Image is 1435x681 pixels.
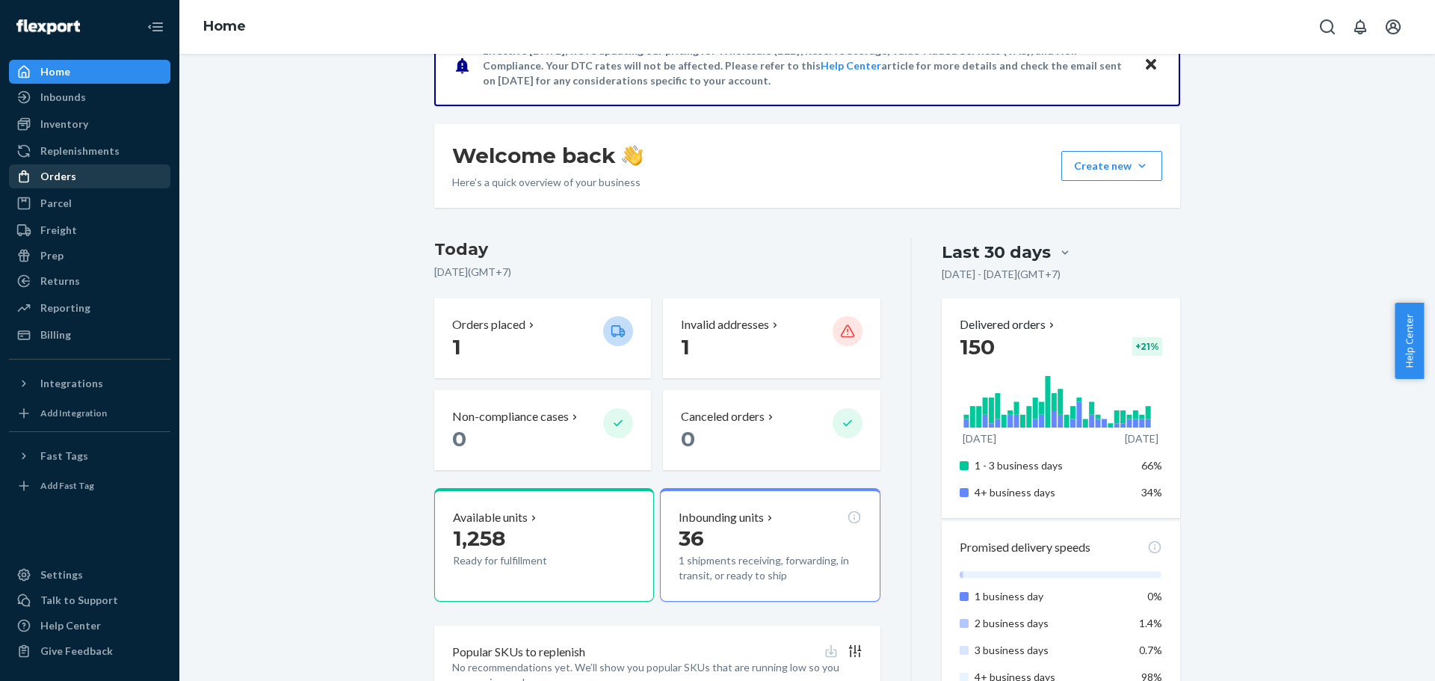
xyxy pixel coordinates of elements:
h3: Today [434,238,880,262]
a: Help Center [821,59,881,72]
a: Freight [9,218,170,242]
div: Add Fast Tag [40,479,94,492]
button: Open notifications [1345,12,1375,42]
span: 1.4% [1139,617,1162,629]
p: 1 shipments receiving, forwarding, in transit, or ready to ship [679,553,861,583]
p: 1 business day [975,589,1122,604]
div: Orders [40,169,76,184]
button: Canceled orders 0 [663,390,880,470]
a: Help Center [9,614,170,638]
span: 0% [1147,590,1162,603]
div: Settings [40,567,83,582]
span: 0.7% [1139,644,1162,656]
span: 66% [1141,459,1162,472]
button: Create new [1061,151,1162,181]
div: Inventory [40,117,88,132]
span: 1,258 [453,526,505,551]
div: Give Feedback [40,644,113,659]
button: Integrations [9,372,170,395]
p: [DATE] [1125,431,1158,446]
a: Add Fast Tag [9,474,170,498]
div: Add Integration [40,407,107,419]
div: Freight [40,223,77,238]
button: Open account menu [1378,12,1408,42]
button: Inbounding units361 shipments receiving, forwarding, in transit, or ready to ship [660,488,880,602]
button: Orders placed 1 [434,298,651,378]
span: 150 [960,334,995,360]
button: Invalid addresses 1 [663,298,880,378]
span: 1 [681,334,690,360]
p: 4+ business days [975,485,1122,500]
button: Give Feedback [9,639,170,663]
button: Non-compliance cases 0 [434,390,651,470]
p: Non-compliance cases [452,408,569,425]
a: Prep [9,244,170,268]
a: Settings [9,563,170,587]
div: Reporting [40,301,90,315]
div: Returns [40,274,80,289]
p: Effective [DATE], we're updating our pricing for Wholesale (B2B), Reserve Storage, Value-Added Se... [483,43,1129,88]
button: Close Navigation [141,12,170,42]
div: Home [40,64,70,79]
p: Promised delivery speeds [960,539,1090,556]
div: + 21 % [1132,337,1162,356]
p: 3 business days [975,643,1122,658]
div: Talk to Support [40,593,118,608]
p: Orders placed [452,316,525,333]
h1: Welcome back [452,142,643,169]
div: Parcel [40,196,72,211]
p: Invalid addresses [681,316,769,333]
button: Available units1,258Ready for fulfillment [434,488,654,602]
span: 36 [679,526,704,551]
a: Talk to Support [9,588,170,612]
a: Returns [9,269,170,293]
ol: breadcrumbs [191,5,258,49]
div: Replenishments [40,144,120,158]
div: Help Center [40,618,101,633]
a: Home [9,60,170,84]
div: Prep [40,248,64,263]
p: Ready for fulfillment [453,553,591,568]
a: Orders [9,164,170,188]
div: Billing [40,327,71,342]
div: Last 30 days [942,241,1051,264]
img: Flexport logo [16,19,80,34]
p: Canceled orders [681,408,765,425]
span: 1 [452,334,461,360]
p: [DATE] - [DATE] ( GMT+7 ) [942,267,1061,282]
button: Close [1141,55,1161,76]
p: Available units [453,509,528,526]
a: Parcel [9,191,170,215]
p: [DATE] [963,431,996,446]
button: Fast Tags [9,444,170,468]
button: Open Search Box [1312,12,1342,42]
div: Inbounds [40,90,86,105]
a: Inventory [9,112,170,136]
div: Fast Tags [40,449,88,463]
p: [DATE] ( GMT+7 ) [434,265,880,280]
a: Home [203,18,246,34]
a: Inbounds [9,85,170,109]
p: Popular SKUs to replenish [452,644,585,661]
button: Delivered orders [960,316,1058,333]
img: hand-wave emoji [622,145,643,166]
p: Inbounding units [679,509,764,526]
a: Billing [9,323,170,347]
span: 34% [1141,486,1162,499]
p: 2 business days [975,616,1122,631]
button: Help Center [1395,303,1424,379]
span: 0 [452,426,466,452]
div: Integrations [40,376,103,391]
p: 1 - 3 business days [975,458,1122,473]
a: Replenishments [9,139,170,163]
a: Reporting [9,296,170,320]
a: Add Integration [9,401,170,425]
p: Here’s a quick overview of your business [452,175,643,190]
span: 0 [681,426,695,452]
